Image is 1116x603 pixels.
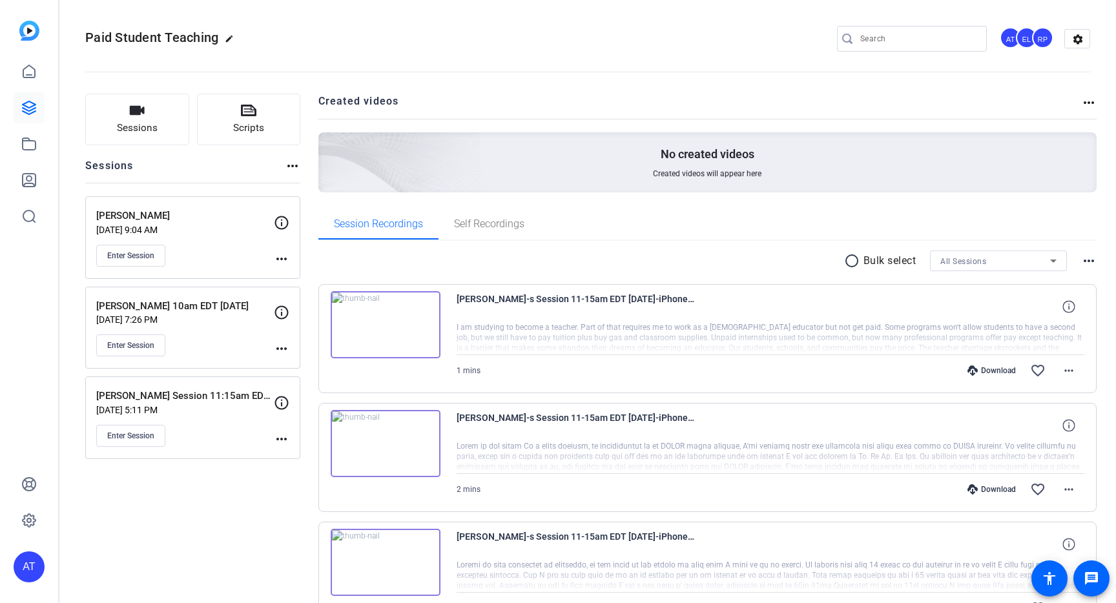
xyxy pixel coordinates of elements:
mat-icon: more_horiz [274,251,289,267]
ngx-avatar: Eric Lewis [1016,27,1038,50]
button: Scripts [197,94,301,145]
mat-icon: more_horiz [274,431,289,447]
mat-icon: more_horiz [274,341,289,356]
mat-icon: edit [225,34,240,50]
mat-icon: accessibility [1042,571,1057,586]
mat-icon: radio_button_unchecked [844,253,863,269]
button: Enter Session [96,334,165,356]
mat-icon: more_horiz [1081,253,1097,269]
input: Search [860,31,976,46]
span: [PERSON_NAME]-s Session 11-15am EDT [DATE]-iPhone 13-2025-08-05-11-34-26-270-0 [457,529,696,560]
span: Enter Session [107,340,154,351]
mat-icon: more_horiz [1061,363,1077,378]
button: Sessions [85,94,189,145]
span: [PERSON_NAME]-s Session 11-15am EDT [DATE]-iPhone 13-2025-08-05-11-54-39-103-0 [457,291,696,322]
p: [DATE] 7:26 PM [96,314,274,325]
img: thumb-nail [331,529,440,596]
ngx-avatar: Andrew Tawes [1000,27,1022,50]
div: AT [1000,27,1021,48]
button: Enter Session [96,245,165,267]
mat-icon: favorite_border [1030,482,1046,497]
h2: Created videos [318,94,1082,119]
mat-icon: settings [1065,30,1091,49]
img: Creted videos background [174,5,482,285]
div: AT [14,551,45,582]
mat-icon: more_horiz [1061,482,1077,497]
span: [PERSON_NAME]-s Session 11-15am EDT [DATE]-iPhone 13-2025-08-05-11-47-37-473-0 [457,410,696,441]
p: [PERSON_NAME] 10am EDT [DATE] [96,299,274,314]
p: Bulk select [863,253,916,269]
p: [DATE] 5:11 PM [96,405,274,415]
span: Scripts [233,121,264,136]
img: blue-gradient.svg [19,21,39,41]
h2: Sessions [85,158,134,183]
mat-icon: more_horiz [1081,95,1097,110]
p: [PERSON_NAME] [96,209,274,223]
img: thumb-nail [331,291,440,358]
img: thumb-nail [331,410,440,477]
div: Download [961,365,1022,376]
span: Paid Student Teaching [85,30,218,45]
span: Session Recordings [334,219,423,229]
ngx-avatar: Ramona Parks [1032,27,1055,50]
div: RP [1032,27,1053,48]
mat-icon: message [1084,571,1099,586]
p: [DATE] 9:04 AM [96,225,274,235]
span: Self Recordings [454,219,524,229]
p: [PERSON_NAME] Session 11:15am EDT [DATE] [96,389,274,404]
span: Created videos will appear here [653,169,761,179]
div: EL [1016,27,1037,48]
span: 1 mins [457,366,480,375]
span: Enter Session [107,250,154,261]
span: 2 mins [457,485,480,494]
span: All Sessions [940,257,986,266]
mat-icon: favorite_border [1030,363,1046,378]
button: Enter Session [96,425,165,447]
p: No created videos [661,147,754,162]
mat-icon: more_horiz [285,158,300,174]
div: Download [961,484,1022,495]
span: Sessions [117,121,158,136]
span: Enter Session [107,431,154,441]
